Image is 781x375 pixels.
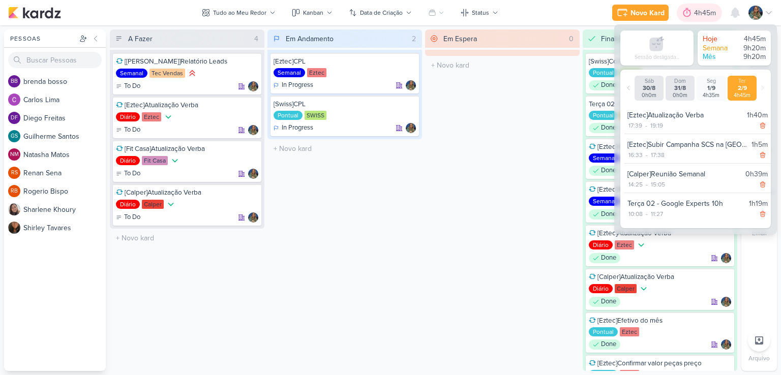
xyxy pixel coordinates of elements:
div: Prioridade Alta [187,68,197,78]
img: Isabella Gutierres [721,253,731,263]
div: Responsável: Isabella Gutierres [248,212,258,223]
div: Em Andamento [286,34,334,44]
div: Done [589,297,620,307]
div: [Tec Vendas]Relatório Leads [116,57,258,66]
div: Guilherme Santos [8,130,20,142]
div: C a r l o s L i m a [23,95,106,105]
img: Sharlene Khoury [8,203,20,215]
div: 0h0m [668,92,693,99]
div: In Progress [274,80,313,90]
img: Isabella Gutierres [248,212,258,223]
div: Done [589,80,620,90]
div: [Eztec]Atualização Verba [627,110,743,120]
div: D i e g o F r e i t a s [23,113,106,123]
div: In Progress [274,123,313,133]
div: N a t a s h a M a t o s [23,149,106,160]
div: [Eztec]Atualização Verba [116,101,258,110]
img: Isabella Gutierres [721,339,731,350]
div: [Fit Casa]Atualização Verba [116,144,258,153]
p: In Progress [282,80,313,90]
div: Dom [668,78,693,84]
div: Semanal [589,197,620,206]
div: Rogerio Bispo [8,185,20,197]
div: [Eztec]Relatório Leads Abyara [589,185,731,194]
div: Diário [589,240,613,249]
div: Done [589,123,620,133]
div: Done [589,253,620,263]
div: 17:39 [627,121,643,130]
div: 9h20m [735,44,766,53]
div: [Calper]Reunião Semanal [627,169,741,179]
img: Isabella Gutierres [406,123,416,133]
div: - [644,209,650,218]
img: Isabella Gutierres [248,125,258,135]
div: 17:38 [650,150,666,160]
div: 14:25 [627,180,644,189]
div: Em Espera [443,34,477,44]
div: To Do [116,125,140,135]
img: kardz.app [8,7,61,19]
div: 0h39m [745,169,768,179]
div: 19:19 [649,121,664,130]
div: Responsável: Isabella Gutierres [721,297,731,307]
div: Diário [116,112,140,121]
div: Responsável: Isabella Gutierres [248,125,258,135]
div: Calper [142,200,164,209]
input: Buscar Pessoas [8,52,102,68]
div: Eztec [307,68,326,77]
div: 15:05 [650,180,666,189]
div: b r e n d a b o s s o [23,76,106,87]
div: Prioridade Baixa [170,155,180,166]
img: Isabella Gutierres [248,81,258,91]
div: - [643,121,649,130]
div: - [644,150,650,160]
p: Done [601,80,616,90]
p: Done [601,123,616,133]
p: RS [11,170,18,176]
div: A Fazer [128,34,153,44]
div: [Calper]Atualização Verba [116,188,258,197]
img: Isabella Gutierres [748,6,763,20]
div: - [644,180,650,189]
img: Isabella Gutierres [721,297,731,307]
div: [Eztec]Atualização Verba [589,229,731,238]
div: Fit Casa [142,156,168,165]
div: Semanal [274,68,305,77]
div: 4 [250,34,262,44]
div: Done [589,339,620,350]
p: RB [11,189,18,194]
div: Tec Vendas [149,69,185,78]
p: Done [601,209,616,220]
div: Pontual [589,111,618,120]
input: + Novo kard [427,58,578,73]
div: Responsável: Isabella Gutierres [721,253,731,263]
div: [Swiss]CPL [274,100,416,109]
img: Carlos Lima [8,93,20,106]
div: Novo Kard [630,8,665,18]
div: Seg [699,78,724,84]
div: 4h35m [699,92,724,99]
div: [Calper]Atualização Verba [589,272,731,282]
p: NM [10,152,19,158]
div: Renan Sena [8,167,20,179]
div: Responsável: Isabella Gutierres [721,339,731,350]
div: Ter [730,78,755,84]
p: To Do [124,125,140,135]
div: Responsável: Isabella Gutierres [248,169,258,179]
div: Semanal [589,153,620,163]
div: Diário [116,156,140,165]
p: To Do [124,212,140,223]
div: Pontual [589,68,618,77]
div: Prioridade Baixa [639,284,649,294]
p: In Progress [282,123,313,133]
div: R e n a n S e n a [23,168,106,178]
div: Eztec [142,112,161,121]
div: Natasha Matos [8,148,20,161]
div: Mês [703,52,733,61]
div: 1/9 [699,84,724,92]
div: Pessoas [8,34,77,43]
div: 0 [565,34,578,44]
div: R o g e r i o B i s p o [23,186,106,197]
div: Prioridade Baixa [636,240,646,250]
div: Prioridade Baixa [166,199,176,209]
